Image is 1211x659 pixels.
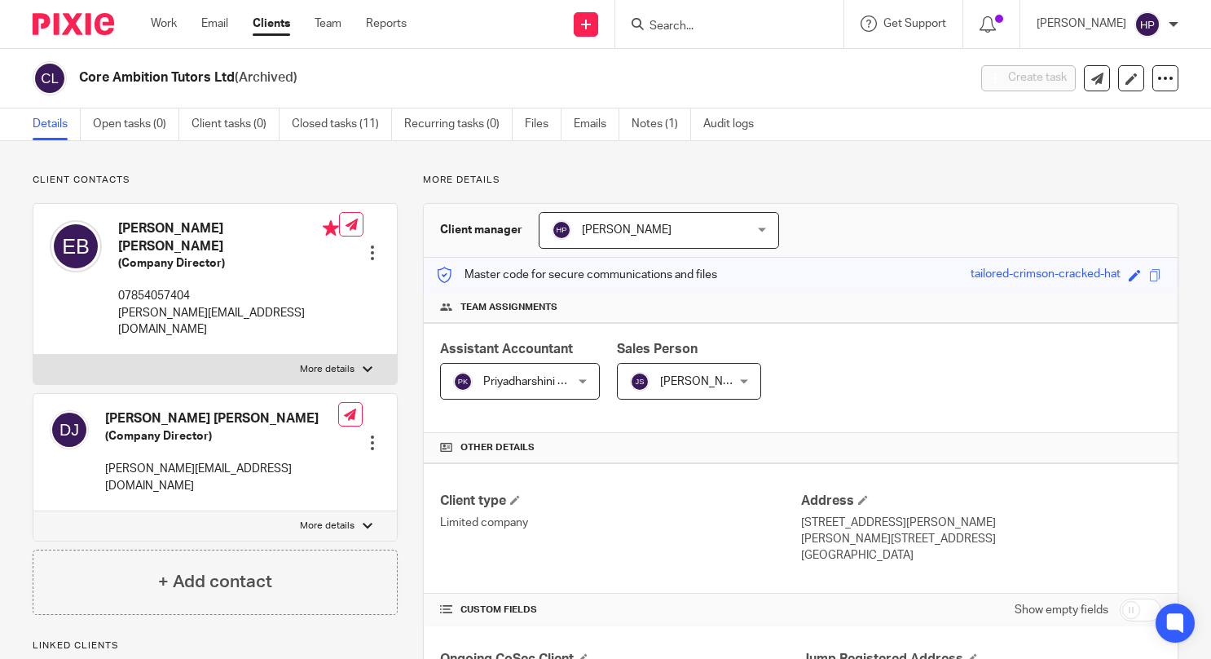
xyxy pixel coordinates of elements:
a: Email [201,15,228,32]
p: Linked clients [33,639,398,652]
img: svg%3E [50,410,89,449]
p: 07854057404 [118,288,339,304]
img: svg%3E [552,220,571,240]
img: svg%3E [33,61,67,95]
p: [PERSON_NAME] [1037,15,1126,32]
a: Recurring tasks (0) [404,108,513,140]
img: svg%3E [50,220,102,272]
h3: Client manager [440,222,522,238]
input: Search [648,20,795,34]
img: svg%3E [630,372,650,391]
p: More details [300,520,354,533]
h4: [PERSON_NAME] [PERSON_NAME] [105,410,338,427]
i: Primary [323,220,339,237]
p: More details [300,363,354,376]
p: [PERSON_NAME][STREET_ADDRESS] [801,531,1161,547]
span: Get Support [883,18,946,29]
h4: [PERSON_NAME] [PERSON_NAME] [118,220,339,255]
label: Show empty fields [1015,602,1108,618]
a: Team [315,15,341,32]
p: Limited company [440,515,800,531]
span: Team assignments [460,301,557,314]
p: [STREET_ADDRESS][PERSON_NAME] [801,515,1161,531]
a: Emails [574,108,619,140]
a: Work [151,15,177,32]
h5: (Company Director) [105,428,338,444]
a: Notes (1) [632,108,691,140]
a: Client tasks (0) [192,108,280,140]
img: svg%3E [453,372,473,391]
p: [PERSON_NAME][EMAIL_ADDRESS][DOMAIN_NAME] [105,461,338,494]
span: Other details [460,441,535,454]
h4: + Add contact [158,569,272,595]
img: svg%3E [1134,11,1160,38]
div: tailored-crimson-cracked-hat [971,266,1121,285]
span: (Archived) [235,71,297,84]
h2: Core Ambition Tutors Ltd [79,69,782,86]
a: Closed tasks (11) [292,108,392,140]
img: Pixie [33,13,114,35]
span: Sales Person [617,343,698,356]
span: [PERSON_NAME] [660,376,750,387]
a: Details [33,108,81,140]
button: Create task [981,65,1076,91]
p: More details [423,174,1178,187]
p: [GEOGRAPHIC_DATA] [801,547,1161,564]
a: Audit logs [703,108,766,140]
p: [PERSON_NAME][EMAIL_ADDRESS][DOMAIN_NAME] [118,305,339,338]
a: Clients [253,15,290,32]
span: Assistant Accountant [440,343,573,356]
a: Open tasks (0) [93,108,179,140]
p: Client contacts [33,174,398,187]
h5: (Company Director) [118,255,339,272]
h4: Address [801,493,1161,510]
span: [PERSON_NAME] [582,224,672,236]
p: Master code for secure communications and files [436,267,717,283]
a: Files [525,108,561,140]
span: Priyadharshini Kalidass [483,376,599,387]
a: Reports [366,15,407,32]
h4: CUSTOM FIELDS [440,604,800,617]
h4: Client type [440,493,800,510]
